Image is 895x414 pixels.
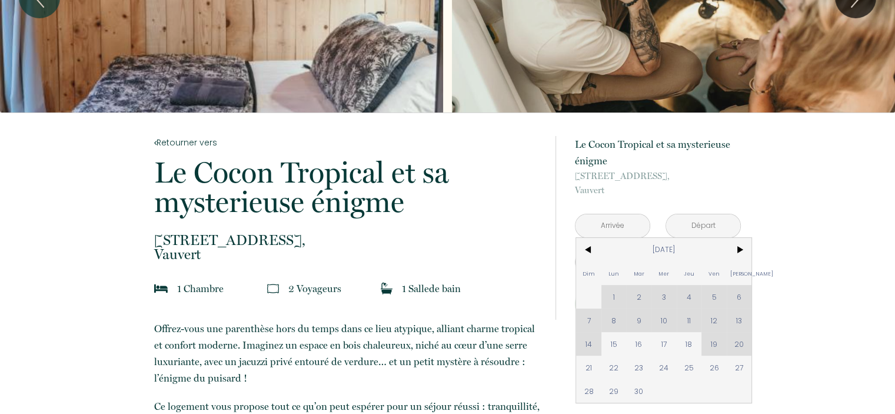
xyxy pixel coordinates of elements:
span: 29 [601,379,627,403]
span: Lun [601,261,627,285]
span: > [727,238,752,261]
span: 22 [601,356,627,379]
span: 26 [701,356,727,379]
p: Vauvert [154,233,540,261]
span: 17 [651,332,677,356]
p: 1 Salle de bain [402,280,461,297]
span: [DATE] [601,238,727,261]
p: 1 Chambre [177,280,224,297]
span: Mer [651,261,677,285]
span: 18 [677,332,702,356]
span: Mar [626,261,651,285]
span: 16 [626,332,651,356]
button: Réserver [575,288,741,320]
input: Départ [666,214,740,237]
span: [PERSON_NAME] [727,261,752,285]
span: Dim [576,261,601,285]
span: 25 [677,356,702,379]
span: < [576,238,601,261]
p: Offrez-vous une parenthèse hors du temps dans ce lieu atypique, alliant charme tropical et confor... [154,320,540,386]
span: s [337,283,341,294]
span: 24 [651,356,677,379]
p: Vauvert [575,169,741,197]
span: 27 [727,356,752,379]
p: Le Cocon Tropical et sa mysterieuse énigme [575,136,741,169]
span: 28 [576,379,601,403]
span: 30 [626,379,651,403]
span: [STREET_ADDRESS], [575,169,741,183]
p: Le Cocon Tropical et sa mysterieuse énigme [154,158,540,217]
input: Arrivée [575,214,650,237]
span: Jeu [677,261,702,285]
span: 15 [601,332,627,356]
span: [STREET_ADDRESS], [154,233,540,247]
span: 23 [626,356,651,379]
a: Retourner vers [154,136,540,149]
span: Ven [701,261,727,285]
p: 2 Voyageur [288,280,341,297]
span: 21 [576,356,601,379]
img: guests [267,283,279,294]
